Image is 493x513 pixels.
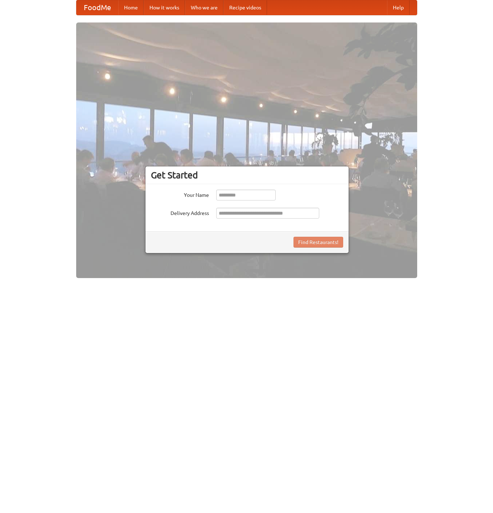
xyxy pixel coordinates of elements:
[223,0,267,15] a: Recipe videos
[77,0,118,15] a: FoodMe
[151,208,209,217] label: Delivery Address
[151,170,343,181] h3: Get Started
[118,0,144,15] a: Home
[151,190,209,199] label: Your Name
[144,0,185,15] a: How it works
[293,237,343,248] button: Find Restaurants!
[387,0,410,15] a: Help
[185,0,223,15] a: Who we are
